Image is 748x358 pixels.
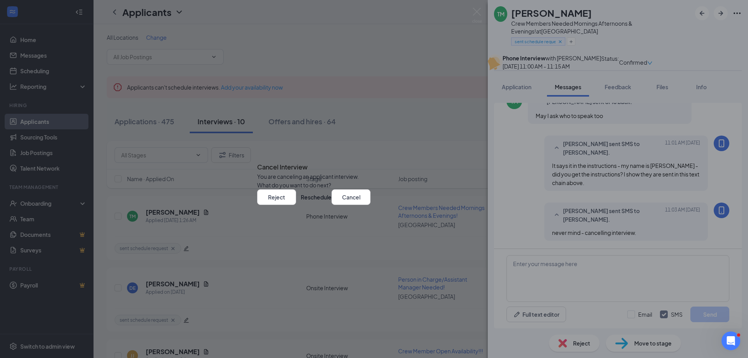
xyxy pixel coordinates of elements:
div: What do you want to do next? [257,180,491,189]
div: You are canceling an applicant interview. [257,172,491,180]
iframe: Intercom live chat [722,332,740,350]
button: Reject [257,189,296,205]
button: Reschedule [301,189,332,205]
h3: Cancel Interview [257,162,308,172]
button: Cancel [332,189,370,205]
